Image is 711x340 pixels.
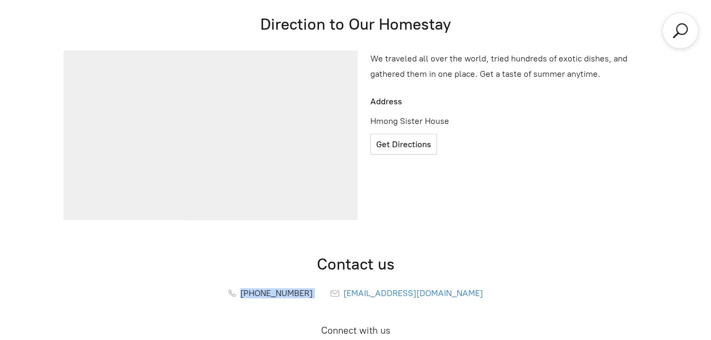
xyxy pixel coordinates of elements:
[366,114,507,129] p: Hmong Sister House
[59,14,652,34] h2: Direction to Our Homestay
[376,139,431,149] span: Get Directions
[343,288,483,298] span: [EMAIL_ADDRESS][DOMAIN_NAME]
[59,254,652,274] h2: Contact us
[240,288,313,298] span: [PHONE_NUMBER]
[331,288,483,298] a: [EMAIL_ADDRESS][DOMAIN_NAME]
[366,94,507,110] p: Address
[229,288,313,298] a: [PHONE_NUMBER]
[59,325,652,337] h3: Connect with us
[63,50,358,220] iframe: Location on map
[671,21,690,40] a: Search products
[370,133,437,155] a: Get Directions
[370,51,648,82] p: We traveled all over the world, tried hundreds of exotic dishes, and gathered them in one place. ...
